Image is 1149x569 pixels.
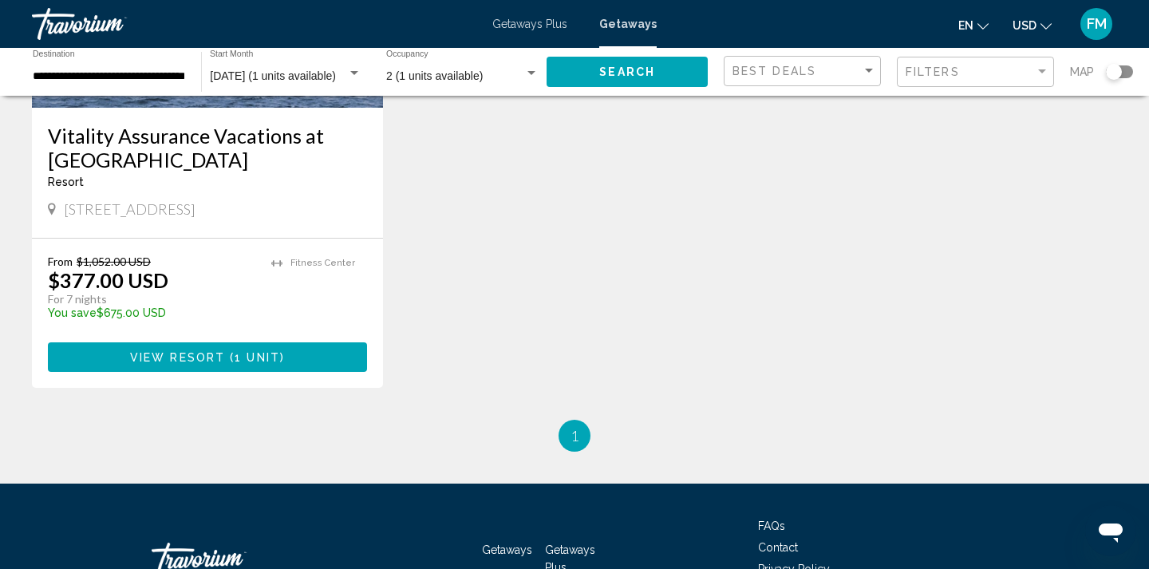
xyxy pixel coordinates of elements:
span: Resort [48,176,84,188]
button: User Menu [1076,7,1117,41]
a: Getaways [599,18,657,30]
span: 2 (1 units available) [386,69,483,82]
span: Search [599,66,655,79]
p: $377.00 USD [48,268,168,292]
a: FAQs [758,520,785,532]
span: 1 unit [235,351,280,364]
button: View Resort(1 unit) [48,342,367,372]
button: Filter [897,56,1054,89]
span: From [48,255,73,268]
a: Vitality Assurance Vacations at [GEOGRAPHIC_DATA] [48,124,367,172]
span: ( ) [225,351,285,364]
span: 1 [571,427,578,445]
span: You save [48,306,97,319]
iframe: Button to launch messaging window [1085,505,1136,556]
span: Best Deals [732,65,816,77]
span: Fitness Center [290,258,355,268]
span: $1,052.00 USD [77,255,151,268]
mat-select: Sort by [732,65,876,78]
span: USD [1013,19,1036,32]
span: [STREET_ADDRESS] [64,200,195,218]
span: Filters [906,65,960,78]
span: en [958,19,973,32]
button: Change currency [1013,14,1052,37]
button: Search [547,57,708,86]
p: $675.00 USD [48,306,255,319]
span: Map [1070,61,1094,83]
a: Getaways [482,543,532,556]
ul: Pagination [32,420,1117,452]
a: Travorium [32,8,476,40]
span: [DATE] (1 units available) [210,69,336,82]
a: Contact [758,541,798,554]
span: View Resort [130,351,225,364]
button: Change language [958,14,989,37]
a: Getaways Plus [492,18,567,30]
span: FM [1087,16,1107,32]
p: For 7 nights [48,292,255,306]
